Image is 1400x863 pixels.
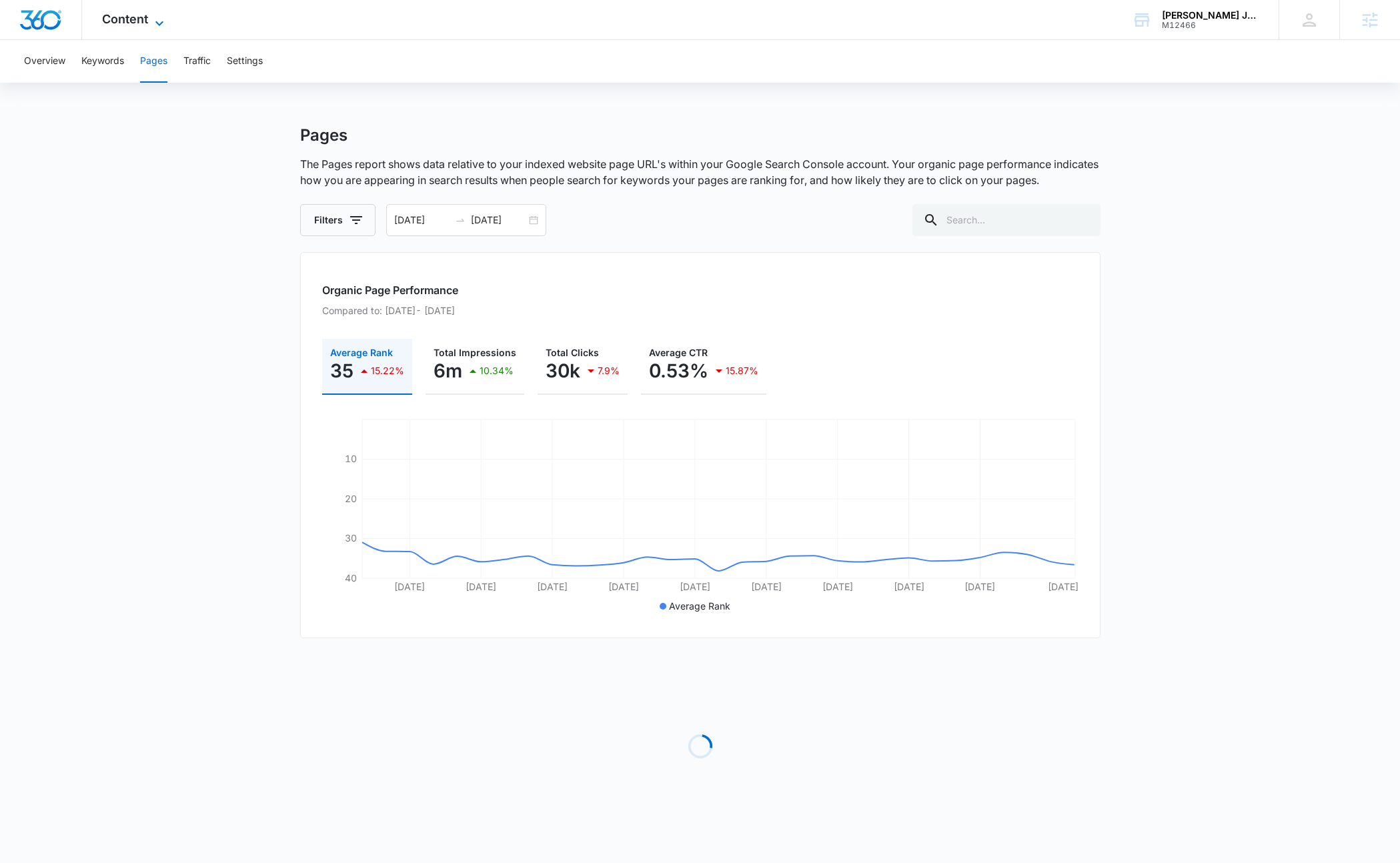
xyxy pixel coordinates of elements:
[679,581,710,592] tspan: [DATE]
[81,40,124,83] button: Keywords
[345,453,357,464] tspan: 10
[345,493,357,504] tspan: 20
[227,40,263,83] button: Settings
[1162,21,1259,30] div: account id
[300,125,347,145] h1: Pages
[649,360,708,381] p: 0.53%
[537,581,568,592] tspan: [DATE]
[750,581,781,592] tspan: [DATE]
[183,40,211,83] button: Traffic
[1047,581,1078,592] tspan: [DATE]
[434,360,462,381] p: 6m
[330,360,354,381] p: 35
[434,347,516,358] span: Total Impressions
[726,366,758,375] p: 15.87%
[24,40,65,83] button: Overview
[300,204,376,236] button: Filters
[345,532,357,544] tspan: 30
[102,12,148,26] span: Content
[669,600,730,612] span: Average Rank
[471,213,526,227] input: End date
[394,581,425,592] tspan: [DATE]
[893,581,924,592] tspan: [DATE]
[822,581,852,592] tspan: [DATE]
[598,366,620,375] p: 7.9%
[480,366,514,375] p: 10.34%
[608,581,638,592] tspan: [DATE]
[330,347,393,358] span: Average Rank
[300,156,1101,188] p: The Pages report shows data relative to your indexed website page URL's within your Google Search...
[140,40,167,83] button: Pages
[1162,10,1259,21] div: account name
[371,366,404,375] p: 15.22%
[964,581,995,592] tspan: [DATE]
[345,572,357,584] tspan: 40
[455,215,466,225] span: swap-right
[912,204,1101,236] input: Search...
[322,303,1079,317] p: Compared to: [DATE] - [DATE]
[466,581,496,592] tspan: [DATE]
[546,347,599,358] span: Total Clicks
[322,282,1079,298] h2: Organic Page Performance
[394,213,450,227] input: Start date
[649,347,708,358] span: Average CTR
[546,360,580,381] p: 30k
[455,215,466,225] span: to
